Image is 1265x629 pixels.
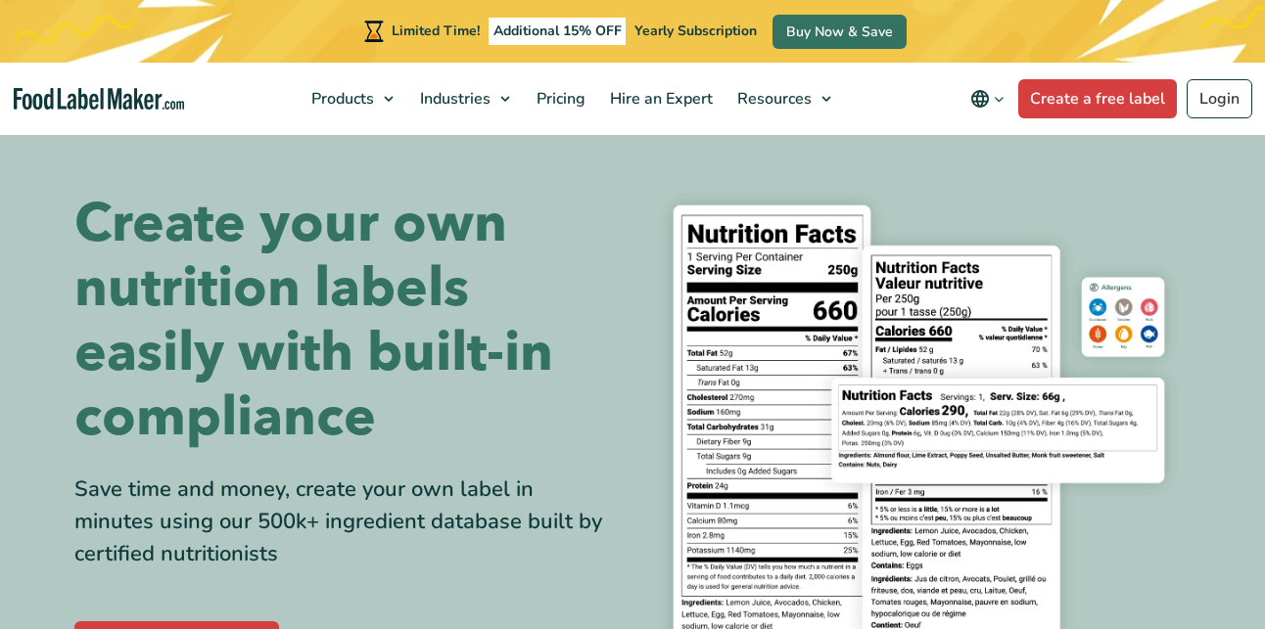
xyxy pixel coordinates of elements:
a: Products [300,63,403,135]
button: Change language [957,79,1018,118]
a: Buy Now & Save [773,15,907,49]
div: Save time and money, create your own label in minutes using our 500k+ ingredient database built b... [74,473,618,570]
a: Pricing [525,63,593,135]
a: Create a free label [1018,79,1177,118]
h1: Create your own nutrition labels easily with built-in compliance [74,192,618,450]
span: Resources [731,88,814,110]
a: Food Label Maker homepage [14,88,185,111]
a: Industries [408,63,520,135]
span: Products [305,88,376,110]
span: Pricing [531,88,587,110]
a: Login [1187,79,1252,118]
span: Additional 15% OFF [489,18,627,45]
span: Limited Time! [392,22,480,40]
span: Hire an Expert [604,88,715,110]
span: Industries [414,88,492,110]
span: Yearly Subscription [634,22,757,40]
a: Hire an Expert [598,63,721,135]
a: Resources [726,63,841,135]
